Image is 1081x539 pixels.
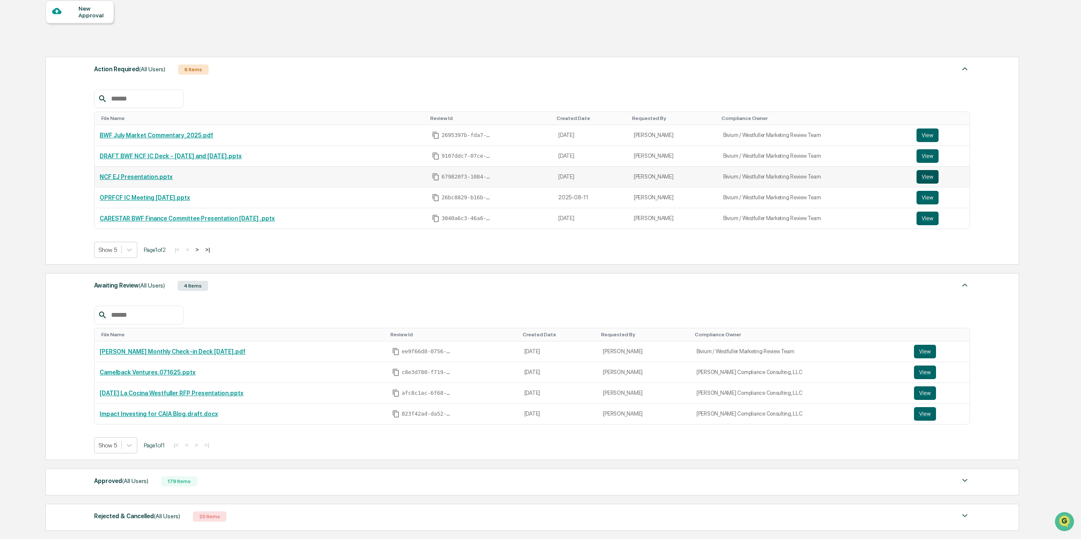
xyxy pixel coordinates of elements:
td: [DATE] [553,167,629,187]
span: Preclearance [17,106,55,115]
div: Toggle SortBy [557,115,625,121]
span: Copy Id [432,173,440,181]
a: CARESTAR BWF Finance Committee Presentation [DATE] .pptx [100,215,275,222]
a: DRAFT BWF NCF IC Deck - [DATE] and [DATE].pptx [100,153,242,159]
a: NCF EJ Presentation.pptx [100,173,173,180]
td: Bivium / Westfuller Marketing Review Team [718,125,911,146]
span: Pylon [84,143,103,150]
p: How can we help? [8,17,154,31]
a: View [917,212,964,225]
td: [PERSON_NAME] [598,383,691,404]
td: Bivium / Westfuller Marketing Review Team [718,167,911,187]
div: Toggle SortBy [916,332,966,338]
button: < [184,246,192,253]
td: [PERSON_NAME] Compliance Consulting, LLC [691,404,909,424]
td: [PERSON_NAME] [598,341,691,362]
div: Awaiting Review [94,280,165,291]
span: 679820f3-1084-4cc6-b59a-a70b98ed3d3c [441,173,492,180]
span: Copy Id [432,152,440,160]
div: Toggle SortBy [601,332,688,338]
img: caret [960,280,970,290]
a: Impact Investing for CAIA Blog.draft.docx [100,411,218,417]
span: Attestations [70,106,105,115]
input: Clear [22,38,140,47]
a: BWF July Market Commentary_2025.pdf [100,132,213,139]
div: Action Required [94,64,165,75]
div: Toggle SortBy [632,115,715,121]
span: (All Users) [122,478,148,484]
span: Copy Id [432,194,440,201]
div: Start new chat [29,64,139,73]
button: |< [171,441,181,449]
a: View [914,345,964,358]
td: [PERSON_NAME] Compliance Consulting, LLC [691,383,909,404]
button: |< [172,246,182,253]
div: Toggle SortBy [695,332,905,338]
div: 🗄️ [61,107,68,114]
div: 🔎 [8,123,15,130]
a: [PERSON_NAME] Monthly Check-in Deck [DATE].pdf [100,348,245,355]
button: View [914,407,936,421]
button: View [914,345,936,358]
td: [PERSON_NAME] [598,404,691,424]
a: Camelback Ventures.071625.pptx [100,369,195,376]
td: [PERSON_NAME] [629,167,718,187]
a: [DATE] La Cocina Westfuller RFP Presentation.pptx [100,390,243,397]
span: Copy Id [392,369,400,376]
div: 20 Items [193,511,226,522]
img: caret [960,511,970,521]
td: [DATE] [553,208,629,229]
td: [PERSON_NAME] Compliance Consulting, LLC [691,362,909,383]
img: caret [960,64,970,74]
a: View [914,386,964,400]
td: [DATE] [553,146,629,167]
a: View [917,128,964,142]
td: [DATE] [519,383,598,404]
button: > [192,441,201,449]
span: (All Users) [154,513,180,519]
button: View [917,128,939,142]
div: 4 Items [178,281,208,291]
div: We're available if you need us! [29,73,107,80]
span: 26bc8829-b16b-4363-a224-b3a9a7c40805 [441,194,492,201]
div: 🖐️ [8,107,15,114]
td: Bivium / Westfuller Marketing Review Team [718,208,911,229]
span: Page 1 of 1 [144,442,165,449]
button: > [193,246,201,253]
button: < [183,441,191,449]
div: Toggle SortBy [101,115,423,121]
td: Bivium / Westfuller Marketing Review Team [718,187,911,208]
a: OPRFCF IC Meeting [DATE].pptx [100,194,190,201]
td: Bivium / Westfuller Marketing Review Team [718,146,911,167]
button: View [917,212,939,225]
span: 2695397b-fda7-409c-b96c-3e355535dfbf [441,132,492,139]
div: Rejected & Cancelled [94,511,180,522]
div: Toggle SortBy [101,332,384,338]
a: 🖐️Preclearance [5,103,58,118]
td: [DATE] [519,362,598,383]
a: Powered byPylon [60,143,103,150]
img: 1746055101610-c473b297-6a78-478c-a979-82029cc54cd1 [8,64,24,80]
td: [PERSON_NAME] [629,208,718,229]
button: View [914,386,936,400]
span: 3040a6c3-46a6-4967-bb2b-85f2d937caf2 [441,215,492,222]
span: Copy Id [392,389,400,397]
span: Data Lookup [17,123,53,131]
span: ee9f66d8-0756-4a7b-910f-56a79afb7220 [401,348,452,355]
div: 179 Items [161,476,197,486]
button: Start new chat [144,67,154,77]
button: >| [202,441,212,449]
td: 2025-08-11 [553,187,629,208]
a: View [914,407,964,421]
div: Toggle SortBy [722,115,908,121]
button: >| [203,246,212,253]
button: View [914,366,936,379]
span: Page 1 of 2 [144,246,166,253]
a: 🔎Data Lookup [5,119,57,134]
img: caret [960,475,970,486]
span: c8e3d780-f719-41d7-84c3-a659409448a4 [401,369,452,376]
div: Toggle SortBy [523,332,595,338]
span: (All Users) [139,66,165,73]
